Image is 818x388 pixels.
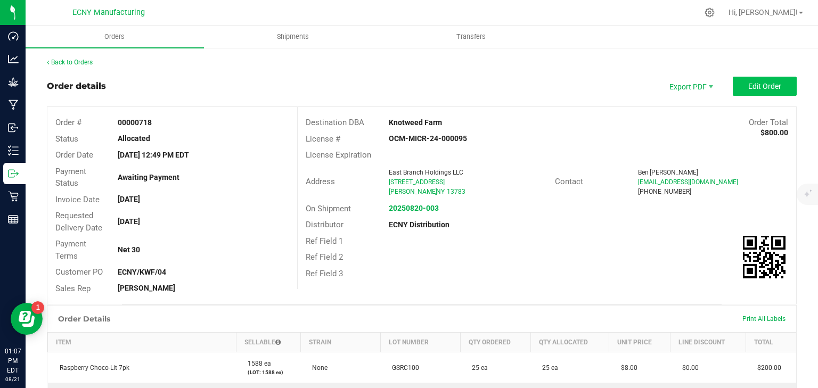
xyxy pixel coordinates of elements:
[389,188,437,195] span: [PERSON_NAME]
[8,77,19,87] inline-svg: Grow
[447,188,465,195] span: 13783
[638,188,691,195] span: [PHONE_NUMBER]
[55,150,93,160] span: Order Date
[118,284,175,292] strong: [PERSON_NAME]
[242,368,294,376] p: (LOT: 1588 ea)
[306,252,343,262] span: Ref Field 2
[54,364,129,372] span: Raspberry Choco-Lit 7pk
[47,80,106,93] div: Order details
[306,269,343,278] span: Ref Field 3
[8,31,19,42] inline-svg: Dashboard
[389,204,439,212] a: 20250820-003
[118,245,140,254] strong: Net 30
[389,118,442,127] strong: Knotweed Farm
[306,220,343,229] span: Distributor
[8,54,19,64] inline-svg: Analytics
[460,333,530,352] th: Qty Ordered
[5,346,21,375] p: 01:07 PM EDT
[8,214,19,225] inline-svg: Reports
[389,178,445,186] span: [STREET_ADDRESS]
[300,333,380,352] th: Strain
[638,178,738,186] span: [EMAIL_ADDRESS][DOMAIN_NAME]
[31,301,44,314] iframe: Resource center unread badge
[118,118,152,127] strong: 00000718
[749,118,788,127] span: Order Total
[8,145,19,156] inline-svg: Inventory
[555,177,583,186] span: Contact
[638,169,649,176] span: Ben
[118,134,150,143] strong: Allocated
[442,32,500,42] span: Transfers
[204,26,382,48] a: Shipments
[389,220,449,229] strong: ECNY Distribution
[733,77,797,96] button: Edit Order
[743,236,786,278] img: Scan me!
[387,364,419,372] span: GSRC100
[58,315,110,323] h1: Order Details
[47,59,93,66] a: Back to Orders
[752,364,781,372] span: $200.00
[8,191,19,202] inline-svg: Retail
[380,333,460,352] th: Lot Number
[382,26,561,48] a: Transfers
[537,364,558,372] span: 25 ea
[118,173,179,181] strong: Awaiting Payment
[307,364,328,372] span: None
[389,134,467,143] strong: OCM-MICR-24-000095
[90,32,139,42] span: Orders
[306,236,343,246] span: Ref Field 1
[748,82,781,90] span: Edit Order
[236,333,300,352] th: Sellable
[703,7,716,18] div: Manage settings
[8,168,19,179] inline-svg: Outbound
[306,150,371,160] span: License Expiration
[743,236,786,278] qrcode: 00000718
[55,211,102,233] span: Requested Delivery Date
[55,134,78,144] span: Status
[670,333,746,352] th: Line Discount
[55,239,86,261] span: Payment Terms
[242,360,271,367] span: 1588 ea
[11,303,43,335] iframe: Resource center
[55,267,103,277] span: Customer PO
[306,134,340,144] span: License #
[26,26,204,48] a: Orders
[8,122,19,133] inline-svg: Inbound
[435,188,436,195] span: ,
[658,77,722,96] li: Export PDF
[55,195,100,204] span: Invoice Date
[8,100,19,110] inline-svg: Manufacturing
[746,333,796,352] th: Total
[118,195,140,203] strong: [DATE]
[263,32,323,42] span: Shipments
[729,8,798,16] span: Hi, [PERSON_NAME]!
[742,315,786,323] span: Print All Labels
[5,375,21,383] p: 08/21
[48,333,236,352] th: Item
[530,333,609,352] th: Qty Allocated
[118,151,189,159] strong: [DATE] 12:49 PM EDT
[306,204,351,213] span: On Shipment
[650,169,698,176] span: [PERSON_NAME]
[609,333,670,352] th: Unit Price
[306,118,364,127] span: Destination DBA
[616,364,637,372] span: $8.00
[467,364,488,372] span: 25 ea
[118,217,140,226] strong: [DATE]
[306,177,335,186] span: Address
[436,188,445,195] span: NY
[55,118,81,127] span: Order #
[55,167,86,188] span: Payment Status
[677,364,699,372] span: $0.00
[389,169,463,176] span: East Branch Holdings LLC
[118,268,166,276] strong: ECNY/KWF/04
[55,284,91,293] span: Sales Rep
[72,8,145,17] span: ECNY Manufacturing
[760,128,788,137] strong: $800.00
